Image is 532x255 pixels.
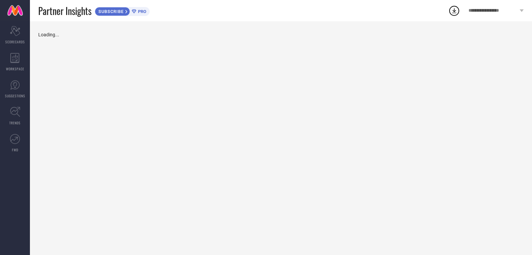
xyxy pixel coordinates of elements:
span: SCORECARDS [5,39,25,44]
a: SUBSCRIBEPRO [95,5,150,16]
span: SUGGESTIONS [5,93,25,98]
span: WORKSPACE [6,66,24,71]
span: TRENDS [9,120,21,125]
span: Partner Insights [38,4,91,18]
span: FWD [12,147,18,152]
span: SUBSCRIBE [95,9,125,14]
span: Loading... [38,32,59,37]
span: PRO [136,9,146,14]
div: Open download list [448,5,460,17]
